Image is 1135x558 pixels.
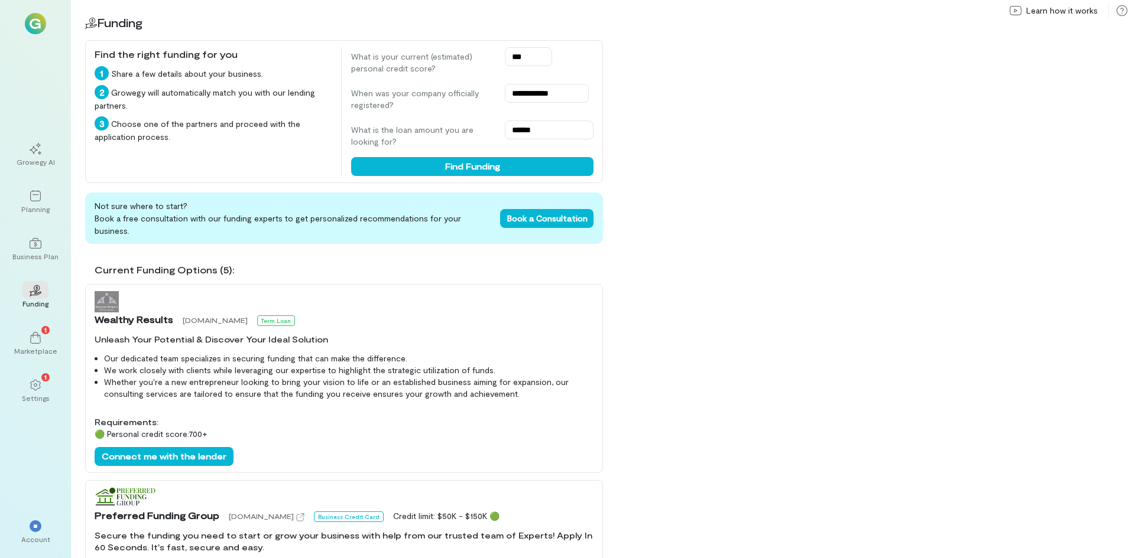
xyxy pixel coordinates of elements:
a: Planning [14,181,57,223]
span: [DOMAIN_NAME] [183,316,248,324]
span: 🟢 [95,429,105,439]
img: Preferred Funding Group [95,487,155,508]
span: 🟢 [489,511,500,521]
a: Business Plan [14,228,57,270]
span: Learn how it works [1026,5,1098,17]
div: Unleash Your Potential & Discover Your Ideal Solution [95,334,594,345]
div: Business Plan [12,252,59,261]
div: Requirements: [95,416,594,428]
div: Growegy AI [17,157,55,167]
div: Credit limit: $50K - $150K [393,510,500,522]
span: Funding [97,15,142,30]
div: Not sure where to start? Book a free consultation with our funding experts to get personalized re... [85,192,603,244]
label: What is your current (estimated) personal credit score? [351,51,493,74]
label: What is the loan amount you are looking for? [351,124,493,148]
li: Our dedicated team specializes in securing funding that can make the difference. [104,353,594,364]
a: Growegy AI [14,133,57,176]
div: Settings [22,393,50,403]
div: Planning [21,204,50,214]
button: Book a Consultation [500,209,594,228]
label: When was your company officially registered? [351,87,493,111]
a: Settings [14,370,57,412]
div: Business Credit Card [314,511,384,522]
button: Find Funding [351,157,594,176]
div: 3 [95,116,109,130]
div: Find the right funding for you [95,47,332,61]
span: [DOMAIN_NAME] [229,512,294,520]
a: Marketplace [14,322,57,365]
li: Whether you're a new entrepreneur looking to bring your vision to life or an established business... [104,376,594,400]
div: Current Funding Options (5): [95,263,603,277]
div: 1 [95,66,109,80]
div: Term Loan [257,315,295,326]
div: Marketplace [14,346,57,355]
li: We work closely with clients while leveraging our expertise to highlight the strategic utilizatio... [104,364,594,376]
a: [DOMAIN_NAME] [229,510,304,522]
div: Secure the funding you need to start or grow your business with help from our trusted team of Exp... [95,530,594,553]
span: 1 [44,371,47,382]
span: Book a Consultation [507,213,588,223]
div: Share a few details about your business. [95,66,332,80]
div: 2 [95,85,109,99]
span: 1 [44,324,47,335]
img: Wealthy Results [95,291,119,312]
div: Choose one of the partners and proceed with the application process. [95,116,332,143]
div: Growegy will automatically match you with our lending partners. [95,85,332,112]
button: Connect me with the lender [95,447,234,466]
a: Funding [14,275,57,318]
div: Account [21,534,50,544]
div: Funding [22,299,48,308]
span: Wealthy Results [95,312,173,327]
div: Personal credit score: 700 + [95,428,594,440]
span: Preferred Funding Group [95,508,219,523]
